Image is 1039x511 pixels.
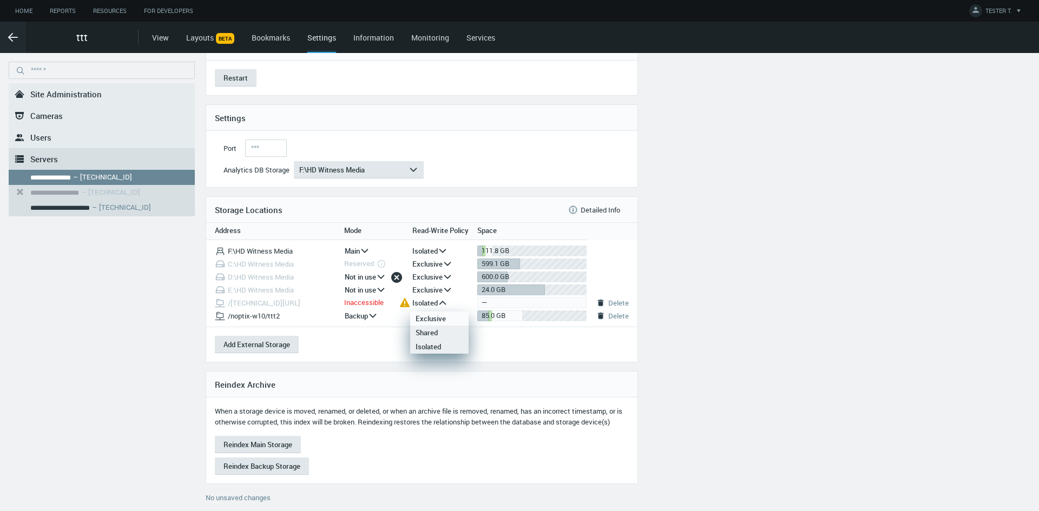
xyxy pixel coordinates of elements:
span: Port [223,143,236,153]
span: /noptix-w10/ttt2 [228,311,280,321]
div: Exclusive [410,255,443,273]
div: 600.0 GB [482,271,509,282]
a: Services [466,32,495,43]
a: Information [353,32,394,43]
span: ttt [76,29,88,45]
th: Address [206,223,336,240]
span: Delete [608,298,629,307]
nx-search-highlight: [TECHNICAL_ID] [99,202,151,212]
a: Reports [41,4,84,18]
a: View [152,32,169,43]
span: Users [30,132,51,143]
div: 599.1 GB [482,258,509,269]
button: F:\HD Witness Media [294,161,424,178]
span: F:\HD Witness Media [299,165,365,175]
div: Isolated [410,294,438,311]
button: Restart [215,69,257,87]
span: Reserved [344,258,374,268]
span: – [73,172,78,182]
div: Exclusive [416,311,463,326]
th: Mode [336,223,399,240]
span: TESTER T. [985,6,1012,19]
a: Resources [84,4,135,18]
div: 24.0 GB [482,284,505,295]
div: Main [338,242,360,260]
div: No unsaved changes [206,493,638,510]
span: Restart [223,73,248,83]
div: Isolated [410,242,438,260]
a: For Developers [135,4,202,18]
div: Not in use [338,281,376,298]
span: – [81,187,86,197]
div: Isolated [410,307,438,324]
nx-search-highlight: [TECHNICAL_ID] [88,187,140,197]
button: Detailed Info [559,201,629,218]
span: – [92,202,97,212]
div: 111.8 GB [482,245,509,256]
div: — [482,297,488,308]
a: Monitoring [411,32,449,43]
a: Bookmarks [252,32,290,43]
p: When a storage device is moved, renamed, or deleted, or when an archive file is removed, renamed,... [215,406,629,427]
div: Backup [338,307,368,324]
button: Delete [595,297,629,308]
div: Inaccessible [344,297,384,308]
h4: Reindex Archive [215,380,629,389]
div: Shared [416,326,463,340]
span: /[TECHNICAL_ID][URL] [228,298,300,308]
span: Cameras [30,110,63,121]
div: Isolated [416,340,463,354]
span: F:\HD Witness Media [228,246,293,256]
span: Servers [30,154,58,164]
span: C:\HD Witness Media [228,259,294,269]
button: Reindex Backup Storage [215,457,309,475]
button: Add External Storage [215,336,299,353]
button: Reindex Main Storage [215,436,301,453]
div: 85.0 GB [482,310,505,321]
a: LayoutsBETA [186,32,234,43]
div: Not in use [338,268,376,286]
button: Delete [595,310,629,321]
span: Detailed Info [581,205,620,214]
h4: Storage Locations [215,205,559,215]
div: Settings [307,32,336,53]
span: BETA [216,33,234,44]
span: Analytics DB Storage [223,165,290,175]
span: Delete [608,311,629,320]
a: Home [6,4,41,18]
span: D:\HD Witness Media [228,272,294,282]
span: Site Administration [30,89,102,99]
nx-search-highlight: [TECHNICAL_ID] [80,172,132,182]
h4: Settings [215,113,629,123]
th: Space [469,223,587,240]
div: Exclusive [410,281,443,298]
div: Exclusive [410,268,443,286]
span: E:\HD Witness Media [228,285,294,295]
th: Read-Write Policy [399,223,469,240]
